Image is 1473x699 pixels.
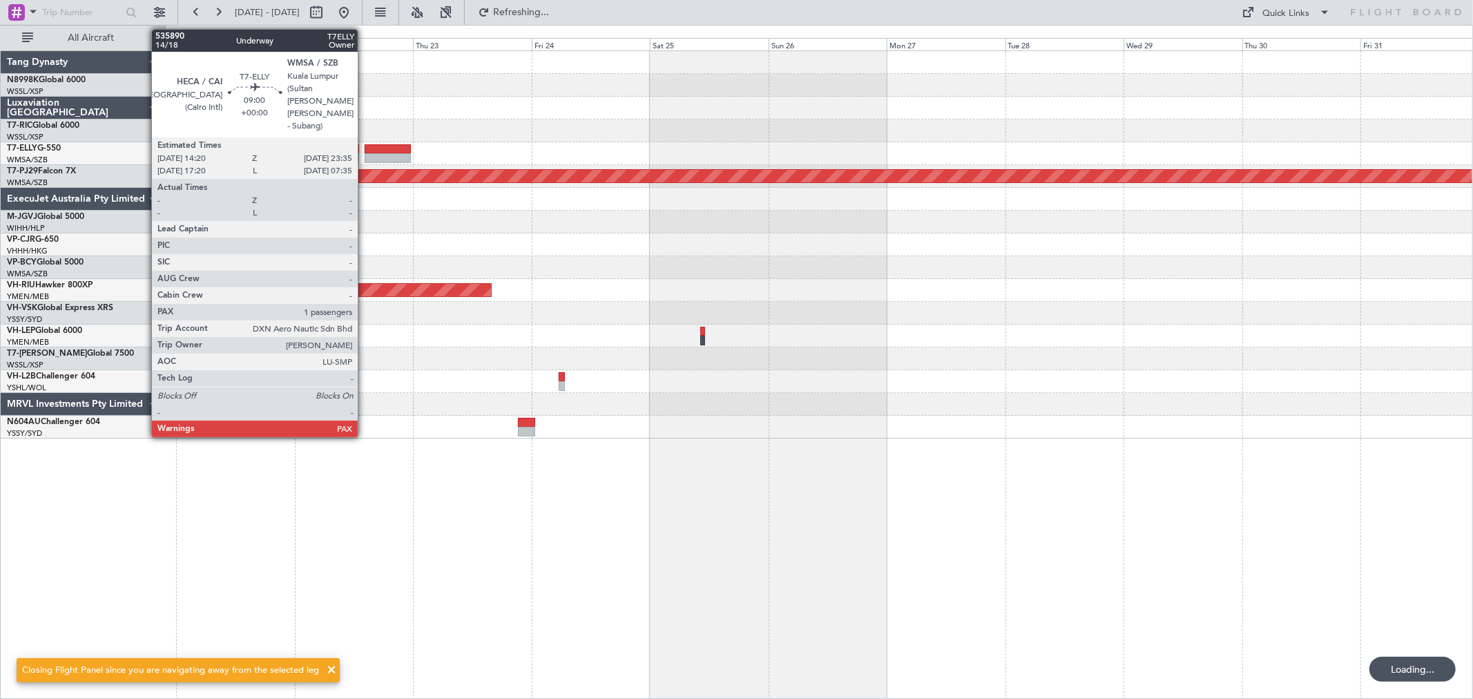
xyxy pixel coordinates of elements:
[7,144,37,153] span: T7-ELLY
[7,86,44,97] a: WSSL/XSP
[1005,38,1124,50] div: Tue 28
[7,76,86,84] a: N8998KGlobal 6000
[472,1,555,23] button: Refreshing...
[7,337,49,347] a: YMEN/MEB
[7,213,84,221] a: M-JGVJGlobal 5000
[532,38,650,50] div: Fri 24
[7,304,37,312] span: VH-VSK
[15,27,150,49] button: All Aircraft
[7,349,134,358] a: T7-[PERSON_NAME]Global 7500
[42,2,122,23] input: Trip Number
[650,38,768,50] div: Sat 25
[7,122,32,130] span: T7-RIC
[7,269,48,279] a: WMSA/SZB
[7,122,79,130] a: T7-RICGlobal 6000
[7,372,95,381] a: VH-L2BChallenger 604
[1369,657,1456,682] div: Loading...
[7,418,41,426] span: N604AU
[7,314,42,325] a: YSSY/SYD
[1235,1,1338,23] button: Quick Links
[413,38,531,50] div: Thu 23
[7,281,35,289] span: VH-RIU
[7,291,49,302] a: YMEN/MEB
[7,246,48,256] a: VHHH/HKG
[7,360,44,370] a: WSSL/XSP
[7,428,42,439] a: YSSY/SYD
[7,304,113,312] a: VH-VSKGlobal Express XRS
[769,38,887,50] div: Sun 26
[887,38,1005,50] div: Mon 27
[22,664,319,678] div: Closing Flight Panel since you are navigating away from the selected leg
[7,418,100,426] a: N604AUChallenger 604
[7,76,39,84] span: N8998K
[7,236,59,244] a: VP-CJRG-650
[7,178,48,188] a: WMSA/SZB
[7,236,35,244] span: VP-CJR
[1124,38,1242,50] div: Wed 29
[295,38,413,50] div: Wed 22
[7,258,37,267] span: VP-BCY
[7,383,46,393] a: YSHL/WOL
[176,38,294,50] div: Tue 21
[7,258,84,267] a: VP-BCYGlobal 5000
[7,155,48,165] a: WMSA/SZB
[7,213,37,221] span: M-JGVJ
[7,132,44,142] a: WSSL/XSP
[168,28,191,39] div: [DATE]
[7,372,36,381] span: VH-L2B
[7,327,35,335] span: VH-LEP
[1242,38,1360,50] div: Thu 30
[1263,7,1310,21] div: Quick Links
[492,8,550,17] span: Refreshing...
[7,281,93,289] a: VH-RIUHawker 800XP
[7,144,61,153] a: T7-ELLYG-550
[7,167,38,175] span: T7-PJ29
[7,167,76,175] a: T7-PJ29Falcon 7X
[235,6,300,19] span: [DATE] - [DATE]
[7,349,87,358] span: T7-[PERSON_NAME]
[36,33,146,43] span: All Aircraft
[7,327,82,335] a: VH-LEPGlobal 6000
[7,223,45,233] a: WIHH/HLP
